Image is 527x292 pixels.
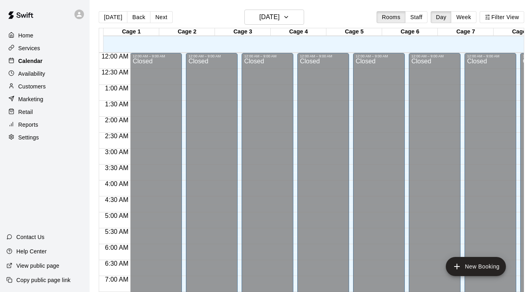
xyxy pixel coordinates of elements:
button: Week [451,11,476,23]
p: Help Center [16,247,47,255]
button: Back [127,11,150,23]
div: Cage 4 [271,28,326,36]
a: Retail [6,106,83,118]
div: 12:00 AM – 9:00 AM [467,54,514,58]
span: 2:30 AM [103,133,131,139]
span: 2:00 AM [103,117,131,123]
span: 12:30 AM [100,69,131,76]
p: Marketing [18,95,43,103]
div: 12:00 AM – 9:00 AM [133,54,180,58]
span: 6:30 AM [103,260,131,267]
a: Marketing [6,93,83,105]
p: Contact Us [16,233,45,241]
p: Settings [18,133,39,141]
div: 12:00 AM – 9:00 AM [411,54,458,58]
span: 1:30 AM [103,101,131,108]
span: 1:00 AM [103,85,131,92]
div: 12:00 AM – 9:00 AM [188,54,235,58]
div: 12:00 AM – 9:00 AM [300,54,347,58]
button: Staff [405,11,428,23]
span: 3:00 AM [103,149,131,155]
div: Cage 6 [382,28,438,36]
button: Rooms [377,11,405,23]
p: View public page [16,262,59,270]
p: Copy public page link [16,276,70,284]
a: Home [6,29,83,41]
button: Day [431,11,451,23]
button: Filter View [480,11,524,23]
p: Reports [18,121,38,129]
p: Availability [18,70,45,78]
a: Settings [6,131,83,143]
span: 5:00 AM [103,212,131,219]
span: 12:00 AM [100,53,131,60]
span: 4:00 AM [103,180,131,187]
div: Cage 3 [215,28,271,36]
span: 4:30 AM [103,196,131,203]
p: Retail [18,108,33,116]
span: 5:30 AM [103,228,131,235]
p: Customers [18,82,46,90]
button: Next [150,11,172,23]
a: Services [6,42,83,54]
a: Reports [6,119,83,131]
button: [DATE] [99,11,127,23]
span: 3:30 AM [103,165,131,171]
div: Cage 1 [103,28,159,36]
div: Cage 2 [159,28,215,36]
div: 12:00 AM – 9:00 AM [244,54,291,58]
a: Availability [6,68,83,80]
div: Cage 5 [326,28,382,36]
p: Calendar [18,57,43,65]
h6: [DATE] [259,12,279,23]
div: 12:00 AM – 9:00 AM [355,54,402,58]
div: Cage 7 [438,28,494,36]
a: Customers [6,80,83,92]
button: [DATE] [244,10,304,25]
a: Calendar [6,55,83,67]
span: 7:00 AM [103,276,131,283]
span: 6:00 AM [103,244,131,251]
button: add [446,257,506,276]
p: Home [18,31,33,39]
p: Services [18,44,40,52]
